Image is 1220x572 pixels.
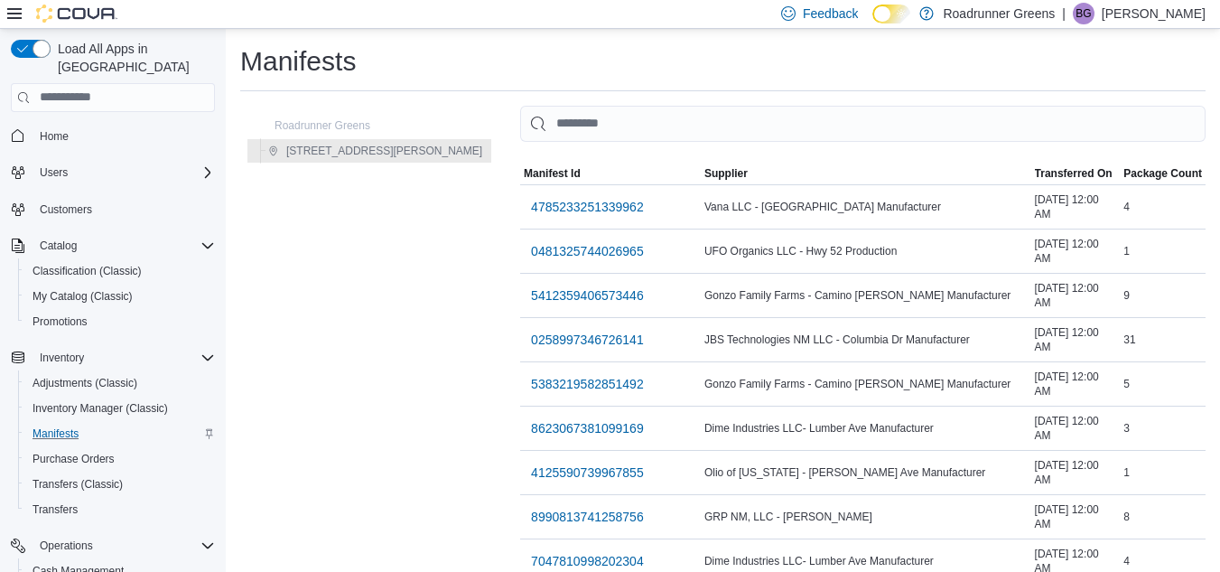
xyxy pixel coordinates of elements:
[18,284,222,309] button: My Catalog (Classic)
[40,351,84,365] span: Inventory
[51,40,215,76] span: Load All Apps in [GEOGRAPHIC_DATA]
[33,264,142,278] span: Classification (Classic)
[531,375,644,393] span: 5383219582851492
[4,233,222,258] button: Catalog
[524,410,651,446] button: 8623067381099169
[40,129,69,144] span: Home
[1031,455,1121,491] div: [DATE] 12:00 AM
[18,472,222,497] button: Transfers (Classic)
[18,446,222,472] button: Purchase Orders
[33,376,137,390] span: Adjustments (Classic)
[872,5,910,23] input: Dark Mode
[1123,288,1130,303] span: 9
[249,115,377,136] button: Roadrunner Greens
[1102,3,1206,24] p: [PERSON_NAME]
[33,347,215,369] span: Inventory
[524,455,651,491] button: 4125590739967855
[25,423,86,445] a: Manifests
[524,189,651,225] button: 4785233251339962
[25,423,215,445] span: Manifests
[1031,189,1121,225] div: [DATE] 12:00 AM
[33,427,79,441] span: Manifests
[25,286,215,307] span: My Catalog (Classic)
[704,465,985,480] span: Olio of [US_STATE] - [PERSON_NAME] Ave Manufacturer
[18,309,222,334] button: Promotions
[33,199,99,220] a: Customers
[25,499,85,520] a: Transfers
[1123,244,1130,258] span: 1
[1123,333,1135,347] span: 31
[803,5,858,23] span: Feedback
[704,244,897,258] span: UFO Organics LLC - Hwy 52 Production
[25,311,215,333] span: Promotions
[704,200,941,214] span: Vana LLC - [GEOGRAPHIC_DATA] Manufacturer
[531,464,644,482] span: 4125590739967855
[524,277,651,314] button: 5412359406573446
[33,235,215,257] span: Catalog
[524,166,581,181] span: Manifest Id
[4,533,222,558] button: Operations
[25,311,95,333] a: Promotions
[40,202,92,217] span: Customers
[25,474,130,495] a: Transfers (Classic)
[531,242,644,260] span: 0481325744026965
[36,5,117,23] img: Cova
[25,286,140,307] a: My Catalog (Classic)
[704,510,872,524] span: GRP NM, LLC - [PERSON_NAME]
[704,288,1010,303] span: Gonzo Family Farms - Camino [PERSON_NAME] Manufacturer
[25,398,175,419] a: Inventory Manager (Classic)
[524,233,651,269] button: 0481325744026965
[33,162,75,183] button: Users
[1123,421,1130,436] span: 3
[531,552,644,570] span: 7047810998202304
[943,3,1055,24] p: Roadrunner Greens
[4,196,222,222] button: Customers
[33,535,215,557] span: Operations
[33,289,133,304] span: My Catalog (Classic)
[33,314,88,329] span: Promotions
[4,160,222,185] button: Users
[531,286,644,305] span: 5412359406573446
[18,258,222,284] button: Classification (Classic)
[261,140,489,162] button: [STREET_ADDRESS][PERSON_NAME]
[18,370,222,396] button: Adjustments (Classic)
[1031,499,1121,535] div: [DATE] 12:00 AM
[1123,377,1130,391] span: 5
[25,448,215,470] span: Purchase Orders
[1062,3,1066,24] p: |
[704,554,934,568] span: Dime Industries LLC- Lumber Ave Manufacturer
[25,372,215,394] span: Adjustments (Classic)
[33,126,76,147] a: Home
[1123,554,1130,568] span: 4
[524,366,651,402] button: 5383219582851492
[33,452,115,466] span: Purchase Orders
[40,165,68,180] span: Users
[531,508,644,526] span: 8990813741258756
[520,106,1206,142] input: This is a search bar. As you type, the results lower in the page will automatically filter.
[25,398,215,419] span: Inventory Manager (Classic)
[1123,465,1130,480] span: 1
[524,322,651,358] button: 0258997346726141
[286,144,482,158] span: [STREET_ADDRESS][PERSON_NAME]
[4,345,222,370] button: Inventory
[25,474,215,495] span: Transfers (Classic)
[704,333,970,347] span: JBS Technologies NM LLC - Columbia Dr Manufacturer
[40,239,77,253] span: Catalog
[1031,410,1121,446] div: [DATE] 12:00 AM
[4,123,222,149] button: Home
[33,502,78,517] span: Transfers
[531,331,644,349] span: 0258997346726141
[1073,3,1094,24] div: Brisa Garcia
[1123,510,1130,524] span: 8
[1031,366,1121,402] div: [DATE] 12:00 AM
[1031,233,1121,269] div: [DATE] 12:00 AM
[1035,166,1113,181] span: Transferred On
[33,235,84,257] button: Catalog
[275,118,370,133] span: Roadrunner Greens
[18,396,222,421] button: Inventory Manager (Classic)
[25,260,215,282] span: Classification (Classic)
[704,377,1010,391] span: Gonzo Family Farms - Camino [PERSON_NAME] Manufacturer
[1123,166,1202,181] span: Package Count
[33,477,123,492] span: Transfers (Classic)
[25,499,215,520] span: Transfers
